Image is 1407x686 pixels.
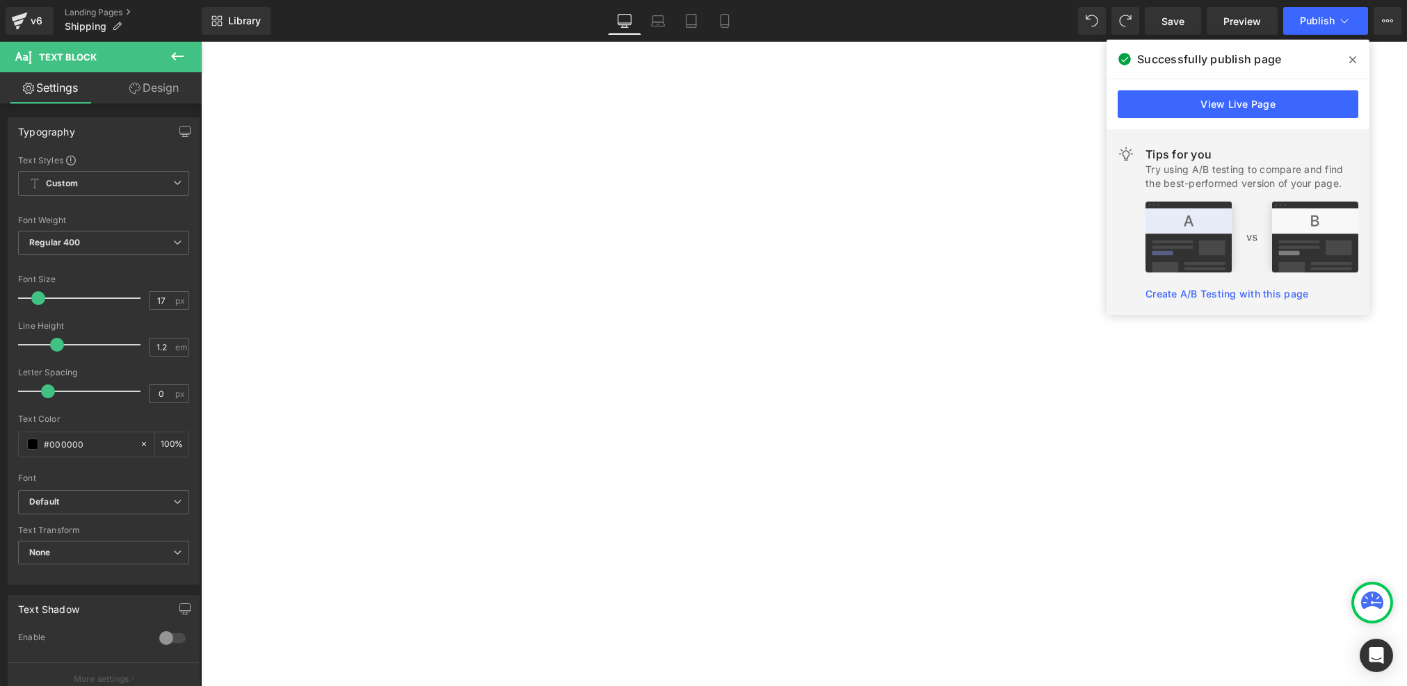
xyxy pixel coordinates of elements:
[1283,7,1368,35] button: Publish
[1360,639,1393,672] div: Open Intercom Messenger
[28,12,45,30] div: v6
[18,118,75,138] div: Typography
[202,7,271,35] a: New Library
[1207,7,1278,35] a: Preview
[1300,15,1335,26] span: Publish
[675,7,708,35] a: Tablet
[29,496,59,508] i: Default
[1118,90,1358,118] a: View Live Page
[1145,146,1358,163] div: Tips for you
[228,15,261,27] span: Library
[18,632,145,646] div: Enable
[175,296,187,305] span: px
[1145,202,1358,272] img: tip.png
[18,414,189,424] div: Text Color
[175,389,187,398] span: px
[608,7,641,35] a: Desktop
[18,215,189,225] div: Font Weight
[74,673,129,685] p: More settings
[1374,7,1401,35] button: More
[44,436,133,452] input: Color
[1137,51,1281,67] span: Successfully publish page
[175,343,187,352] span: em
[1118,146,1134,163] img: light.svg
[39,51,97,63] span: Text Block
[18,321,189,331] div: Line Height
[641,7,675,35] a: Laptop
[708,7,741,35] a: Mobile
[18,154,189,165] div: Text Styles
[155,432,188,457] div: %
[1111,7,1139,35] button: Redo
[18,473,189,483] div: Font
[1161,14,1184,28] span: Save
[18,525,189,535] div: Text Transform
[29,547,51,557] b: None
[18,596,79,615] div: Text Shadow
[6,7,54,35] a: v6
[104,72,204,104] a: Design
[65,21,106,32] span: Shipping
[18,368,189,377] div: Letter Spacing
[1145,288,1308,300] a: Create A/B Testing with this page
[1223,14,1261,28] span: Preview
[29,237,81,247] b: Regular 400
[65,7,202,18] a: Landing Pages
[1145,163,1358,190] div: Try using A/B testing to compare and find the best-performed version of your page.
[46,178,78,190] b: Custom
[1078,7,1106,35] button: Undo
[18,275,189,284] div: Font Size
